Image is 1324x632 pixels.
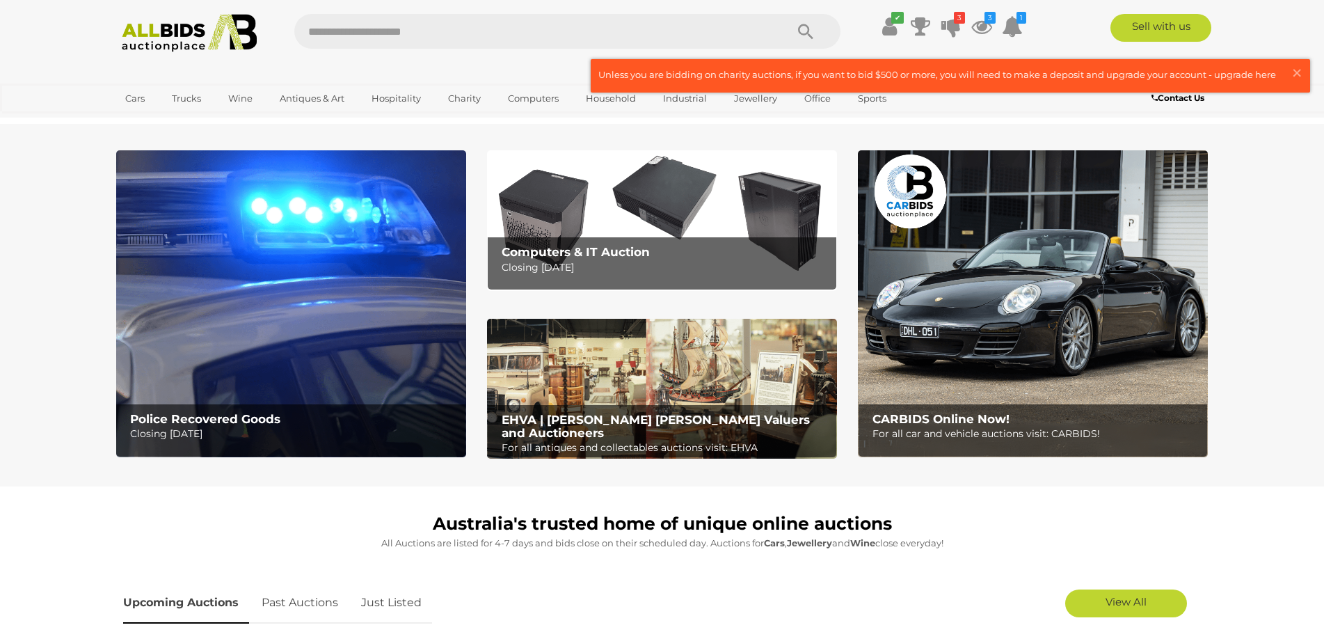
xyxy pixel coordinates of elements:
[654,87,716,110] a: Industrial
[130,412,280,426] b: Police Recovered Goods
[116,150,466,457] img: Police Recovered Goods
[487,150,837,290] a: Computers & IT Auction Computers & IT Auction Closing [DATE]
[114,14,265,52] img: Allbids.com.au
[872,425,1200,443] p: For all car and vehicle auctions visit: CARBIDS!
[971,14,992,39] a: 3
[439,87,490,110] a: Charity
[487,319,837,459] a: EHVA | Evans Hastings Valuers and Auctioneers EHVA | [PERSON_NAME] [PERSON_NAME] Valuers and Auct...
[130,425,458,443] p: Closing [DATE]
[499,87,568,110] a: Computers
[1002,14,1023,39] a: 1
[858,150,1208,457] a: CARBIDS Online Now! CARBIDS Online Now! For all car and vehicle auctions visit: CARBIDS!
[941,14,962,39] a: 3
[850,537,875,548] strong: Wine
[1151,93,1204,103] b: Contact Us
[1016,12,1026,24] i: 1
[879,14,900,39] a: ✔
[872,412,1010,426] b: CARBIDS Online Now!
[487,150,837,290] img: Computers & IT Auction
[116,87,154,110] a: Cars
[116,110,233,133] a: [GEOGRAPHIC_DATA]
[954,12,965,24] i: 3
[891,12,904,24] i: ✔
[1151,90,1208,106] a: Contact Us
[1065,590,1187,617] a: View All
[219,87,262,110] a: Wine
[251,583,349,624] a: Past Auctions
[725,87,786,110] a: Jewellery
[858,150,1208,457] img: CARBIDS Online Now!
[123,514,1202,534] h1: Australia's trusted home of unique online auctions
[502,439,829,457] p: For all antiques and collectables auctions visit: EHVA
[502,259,829,276] p: Closing [DATE]
[351,583,432,624] a: Just Listed
[502,245,650,259] b: Computers & IT Auction
[764,537,785,548] strong: Cars
[1291,59,1303,86] span: ×
[271,87,353,110] a: Antiques & Art
[984,12,996,24] i: 3
[502,413,810,440] b: EHVA | [PERSON_NAME] [PERSON_NAME] Valuers and Auctioneers
[487,319,837,459] img: EHVA | Evans Hastings Valuers and Auctioneers
[362,87,430,110] a: Hospitality
[1110,14,1211,42] a: Sell with us
[116,150,466,457] a: Police Recovered Goods Police Recovered Goods Closing [DATE]
[795,87,840,110] a: Office
[1106,595,1147,608] span: View All
[787,537,832,548] strong: Jewellery
[163,87,210,110] a: Trucks
[123,583,249,624] a: Upcoming Auctions
[577,87,645,110] a: Household
[849,87,895,110] a: Sports
[771,14,840,49] button: Search
[123,535,1202,551] p: All Auctions are listed for 4-7 days and bids close on their scheduled day. Auctions for , and cl...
